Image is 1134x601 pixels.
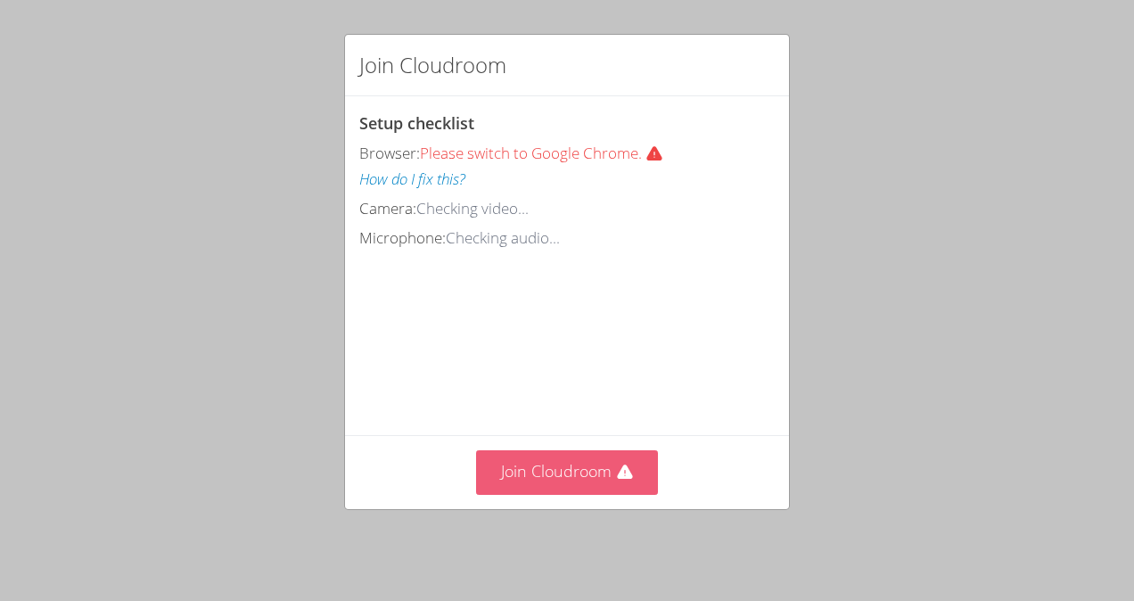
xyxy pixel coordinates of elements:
span: Browser: [359,143,420,163]
button: How do I fix this? [359,167,465,193]
span: Please switch to Google Chrome. [420,143,670,163]
span: Microphone: [359,227,446,248]
h2: Join Cloudroom [359,49,506,81]
span: Camera: [359,198,416,218]
span: Checking video... [416,198,529,218]
span: Setup checklist [359,112,474,134]
button: Join Cloudroom [476,450,659,494]
span: Checking audio... [446,227,560,248]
